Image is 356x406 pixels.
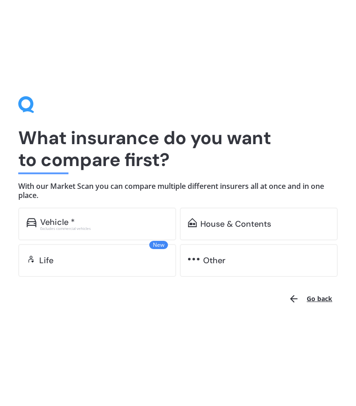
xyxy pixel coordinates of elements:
[188,218,197,227] img: home-and-contents.b802091223b8502ef2dd.svg
[283,288,338,310] button: Go back
[40,227,168,230] div: Excludes commercial vehicles
[203,256,225,265] div: Other
[26,255,36,264] img: life.f720d6a2d7cdcd3ad642.svg
[149,241,168,249] span: New
[18,127,338,171] h1: What insurance do you want to compare first?
[200,219,271,229] div: House & Contents
[26,218,37,227] img: car.f15378c7a67c060ca3f3.svg
[18,182,338,200] h4: With our Market Scan you can compare multiple different insurers all at once and in one place.
[39,256,53,265] div: Life
[188,255,199,264] img: other.81dba5aafe580aa69f38.svg
[40,218,75,227] div: Vehicle *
